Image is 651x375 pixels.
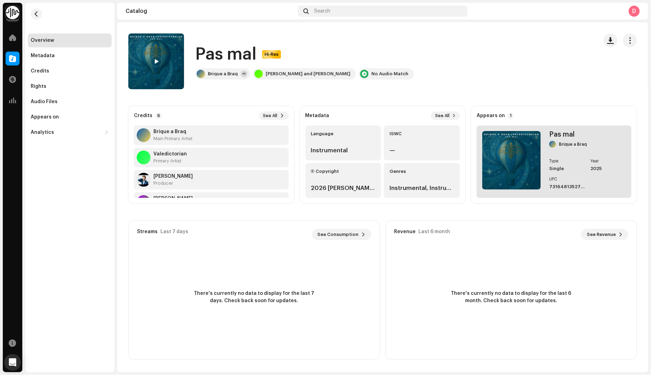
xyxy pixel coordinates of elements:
[6,6,20,20] img: 0f74c21f-6d1c-4dbc-9196-dbddad53419e
[389,169,454,174] div: Genres
[128,33,184,89] img: 649ab3df-177a-4b06-9c62-5f5dfe004690
[4,354,21,371] div: Open Intercom Messenger
[153,158,187,164] div: Primary Artist
[311,131,376,137] div: Language
[31,99,58,105] div: Audio Files
[314,8,330,14] span: Search
[394,229,416,235] div: Revenue
[311,169,376,174] div: Ⓟ Copyright
[28,79,112,93] re-m-nav-item: Rights
[28,125,112,139] re-m-nav-dropdown: Analytics
[389,184,454,192] div: Instrumental, Instrumental
[259,112,289,120] button: See All
[153,174,193,179] strong: Derek Mount
[263,52,280,57] span: Hi-Res
[549,131,626,138] div: Pas mal
[208,71,238,77] div: Brique a Braq
[549,177,585,181] div: UPC
[587,228,616,242] span: See Revenue
[28,110,112,124] re-m-nav-item: Appears on
[312,229,371,240] button: See Consumption
[31,130,54,135] div: Analytics
[160,229,188,235] div: Last 7 days
[137,173,151,187] img: 301445e5-5901-45a2-ba02-c99cbc282f01
[448,290,574,305] span: There's currently no data to display for the last 6 month. Check back soon for updates.
[549,159,585,163] div: Type
[195,43,257,66] h1: Pas mal
[153,129,192,135] strong: Brique a Braq
[28,33,112,47] re-m-nav-item: Overview
[629,6,640,17] div: D
[389,146,454,155] div: —
[590,159,626,163] div: Year
[311,184,376,192] div: 2026 [PERSON_NAME] and [PERSON_NAME]
[266,71,350,77] div: [PERSON_NAME] and [PERSON_NAME]
[482,131,541,190] img: 649ab3df-177a-4b06-9c62-5f5dfe004690
[153,196,193,201] strong: Shawn Williams
[431,112,460,120] button: See All
[508,113,514,119] p-badge: 1
[435,113,449,118] span: See All
[389,131,454,137] div: ISWC
[31,38,54,43] div: Overview
[549,184,585,190] div: 7316481352761
[31,68,49,74] div: Credits
[28,64,112,78] re-m-nav-item: Credits
[318,228,359,242] span: See Consumption
[305,113,330,118] strong: Metadata
[126,8,295,14] div: Catalog
[155,113,162,119] p-badge: 6
[191,290,317,305] span: There's currently no data to display for the last 7 days. Check back soon for updates.
[559,141,587,147] div: Brique a Braq
[419,229,451,235] div: Last 6 month
[31,84,46,89] div: Rights
[28,95,112,109] re-m-nav-item: Audio Files
[153,136,192,141] div: Main Primary Artist
[137,229,158,235] div: Streams
[153,151,187,157] strong: Valedictorian
[263,113,278,118] span: See All
[153,181,193,186] div: Producer
[28,49,112,63] re-m-nav-item: Metadata
[31,53,55,59] div: Metadata
[581,229,628,240] button: See Revenue
[31,114,59,120] div: Appears on
[371,71,408,77] div: No Audio Match
[549,166,585,171] div: Single
[590,166,626,171] div: 2025
[311,146,376,155] div: Instrumental
[134,113,152,118] strong: Credits
[241,70,248,77] div: +1
[477,113,505,118] strong: Appears on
